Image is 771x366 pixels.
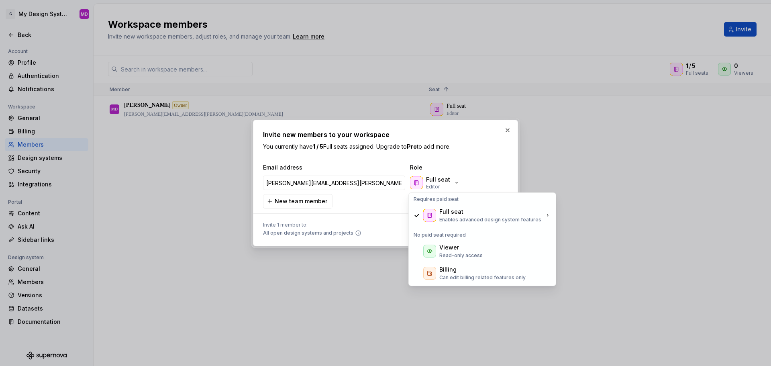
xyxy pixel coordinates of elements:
[263,143,508,151] p: You currently have Full seats assigned. Upgrade to to add more.
[426,184,440,190] p: Editor
[263,222,361,228] span: Invite 1 member to:
[263,164,407,172] span: Email address
[439,217,541,223] p: Enables advanced design system features
[410,164,490,172] span: Role
[263,130,508,139] h2: Invite new members to your workspace
[407,143,417,150] strong: Pro
[263,230,353,236] span: All open design systems and projects
[263,194,332,209] button: New team member
[426,176,450,184] p: Full seat
[313,143,323,150] b: 1 / 5
[408,175,463,191] button: Full seatEditor
[410,230,554,240] div: No paid seat required
[275,197,327,205] span: New team member
[439,274,526,281] p: Can edit billing related features only
[439,243,459,251] div: Viewer
[439,266,457,274] div: Billing
[439,208,463,216] div: Full seat
[439,252,483,259] p: Read-only access
[410,194,554,204] div: Requires paid seat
